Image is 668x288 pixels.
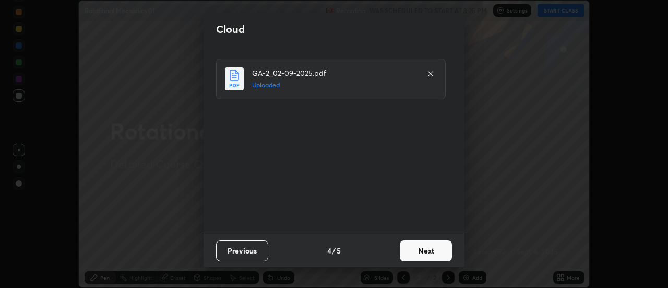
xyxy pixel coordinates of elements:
[216,240,268,261] button: Previous
[337,245,341,256] h4: 5
[400,240,452,261] button: Next
[327,245,331,256] h4: 4
[216,22,245,36] h2: Cloud
[332,245,336,256] h4: /
[252,80,416,90] h5: Uploaded
[252,67,416,78] h4: GA-2_02-09-2025.pdf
